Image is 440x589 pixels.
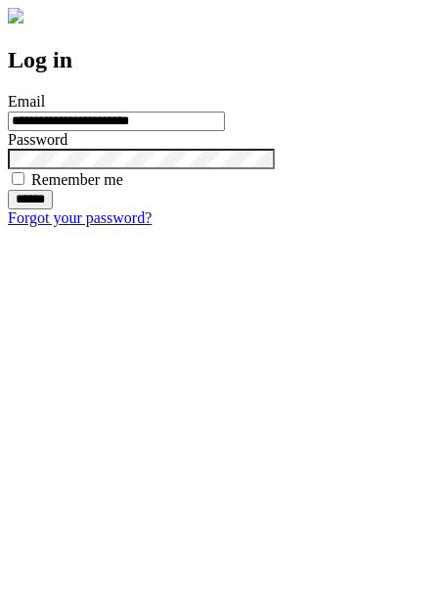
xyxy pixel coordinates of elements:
img: logo-4e3dc11c47720685a147b03b5a06dd966a58ff35d612b21f08c02c0306f2b779.png [8,8,23,23]
label: Email [8,93,45,110]
label: Remember me [31,171,123,188]
label: Password [8,131,67,148]
h2: Log in [8,47,432,73]
a: Forgot your password? [8,209,152,226]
